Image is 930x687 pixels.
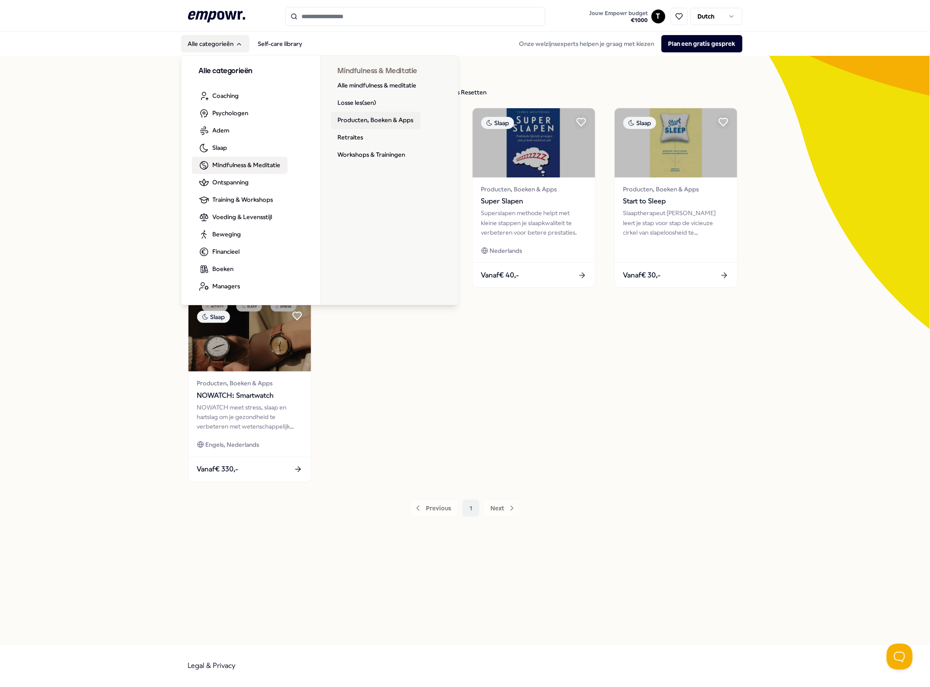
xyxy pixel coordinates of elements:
span: Ontspanning [213,177,249,187]
a: Mindfulness & Meditatie [192,157,288,174]
a: package imageSlaapProducten, Boeken & AppsNOWATCH: SmartwatchNOWATCH meet stress, slaap en hartsl... [188,302,311,482]
a: package imageSlaapProducten, Boeken & AppsStart to SleepSlaaptherapeut [PERSON_NAME] leert je sta... [614,108,738,288]
a: Slaap [192,139,234,157]
div: Slaap [197,311,230,323]
a: Coaching [192,87,246,105]
span: Beweging [213,229,241,239]
button: Plan een gratis gesprek [661,35,742,52]
a: Workshops & Trainingen [331,146,412,164]
span: Vanaf € 40,- [481,270,519,281]
a: Jouw Empowr budget€1000 [586,7,651,26]
span: Training & Workshops [213,195,273,204]
a: Beweging [192,226,248,243]
span: Voeding & Levensstijl [213,212,272,222]
a: Boeken [192,261,241,278]
a: Ontspanning [192,174,256,191]
button: Alle categorieën [181,35,250,52]
div: NOWATCH meet stress, slaap en hartslag om je gezondheid te verbeteren met wetenschappelijk gevali... [197,403,302,432]
a: Self-care library [251,35,310,52]
a: Managers [192,278,247,295]
a: Financieel [192,243,247,261]
a: Legal & Privacy [188,661,236,670]
div: Alle categorieën [181,55,459,306]
img: package image [473,108,595,177]
span: Boeken [213,264,234,274]
a: Training & Workshops [192,191,280,209]
span: Vanaf € 330,- [197,464,239,475]
a: Voeding & Levensstijl [192,209,279,226]
a: package imageSlaapProducten, Boeken & AppsSuper SlapenSuperslapen methode helpt met kleine stappe... [472,108,596,288]
span: Slaap [213,143,227,152]
h3: Mindfulness & Meditatie [338,66,441,77]
span: € 1000 [590,17,648,24]
a: Alle mindfulness & meditatie [331,77,424,94]
span: Psychologen [213,108,249,118]
iframe: Help Scout Beacon - Open [887,644,913,670]
span: Mindfulness & Meditatie [213,160,281,170]
a: Producten, Boeken & Apps [331,112,421,129]
span: Adem [213,126,230,135]
span: Super Slapen [481,196,587,207]
span: Vanaf € 30,- [623,270,661,281]
span: Jouw Empowr budget [590,10,648,17]
span: Producten, Boeken & Apps [481,184,587,194]
div: Slaaptherapeut [PERSON_NAME] leert je stap voor stap de vicieuze cirkel van slapeloosheid te door... [623,208,729,237]
div: Slaap [623,117,656,129]
nav: Main [181,35,310,52]
button: T [651,10,665,23]
span: Producten, Boeken & Apps [197,378,302,388]
h3: Alle categorieën [199,66,303,77]
div: Superslapen methode helpt met kleine stappen je slaapkwaliteit te verbeteren voor betere prestaties. [481,208,587,237]
span: Coaching [213,91,239,100]
a: Retraites [331,129,370,146]
div: Slaap [481,117,514,129]
span: Managers [213,281,240,291]
img: package image [615,108,737,177]
span: Start to Sleep [623,196,729,207]
input: Search for products, categories or subcategories [285,7,545,26]
div: Filters Resetten [443,87,487,97]
span: Engels, Nederlands [206,440,259,449]
span: Nederlands [490,246,522,255]
span: NOWATCH: Smartwatch [197,390,302,401]
span: Financieel [213,247,240,256]
a: Psychologen [192,105,256,122]
div: Onze welzijnsexperts helpen je graag met kiezen [512,35,742,52]
img: package image [188,302,311,371]
button: Jouw Empowr budget€1000 [588,8,650,26]
a: Adem [192,122,237,139]
a: Losse les(sen) [331,94,383,112]
span: Producten, Boeken & Apps [623,184,729,194]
